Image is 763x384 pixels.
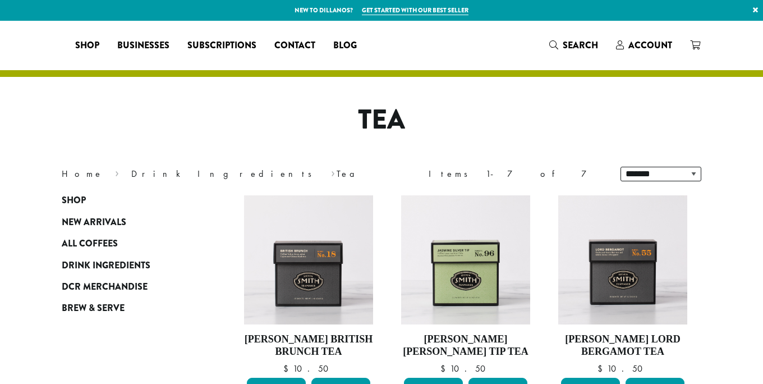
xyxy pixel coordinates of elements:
[558,333,687,358] h4: [PERSON_NAME] Lord Bergamot Tea
[558,195,687,373] a: [PERSON_NAME] Lord Bergamot Tea $10.50
[62,237,118,251] span: All Coffees
[244,195,373,324] img: British-Brunch-Signature-Black-Carton-2023-2.jpg
[117,39,169,53] span: Businesses
[62,301,125,316] span: Brew & Serve
[597,363,648,374] bdi: 10.50
[62,276,196,298] a: DCR Merchandise
[401,195,530,324] img: Jasmine-Silver-Tip-Signature-Green-Carton-2023.jpg
[62,259,150,273] span: Drink Ingredients
[283,363,293,374] span: $
[62,216,126,230] span: New Arrivals
[331,163,335,181] span: ›
[274,39,315,53] span: Contact
[244,333,373,358] h4: [PERSON_NAME] British Brunch Tea
[66,36,108,54] a: Shop
[62,254,196,276] a: Drink Ingredients
[563,39,598,52] span: Search
[558,195,687,324] img: Lord-Bergamot-Signature-Black-Carton-2023-1.jpg
[53,104,710,136] h1: Tea
[429,167,604,181] div: Items 1-7 of 7
[187,39,256,53] span: Subscriptions
[62,168,103,180] a: Home
[62,280,148,294] span: DCR Merchandise
[597,363,607,374] span: $
[115,163,119,181] span: ›
[362,6,468,15] a: Get started with our best seller
[62,167,365,181] nav: Breadcrumb
[131,168,319,180] a: Drink Ingredients
[62,298,196,319] a: Brew & Serve
[283,363,334,374] bdi: 10.50
[62,194,86,208] span: Shop
[440,363,491,374] bdi: 10.50
[401,333,530,358] h4: [PERSON_NAME] [PERSON_NAME] Tip Tea
[401,195,530,373] a: [PERSON_NAME] [PERSON_NAME] Tip Tea $10.50
[62,233,196,254] a: All Coffees
[540,36,607,54] a: Search
[62,190,196,211] a: Shop
[628,39,672,52] span: Account
[62,212,196,233] a: New Arrivals
[244,195,373,373] a: [PERSON_NAME] British Brunch Tea $10.50
[440,363,450,374] span: $
[333,39,357,53] span: Blog
[75,39,99,53] span: Shop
